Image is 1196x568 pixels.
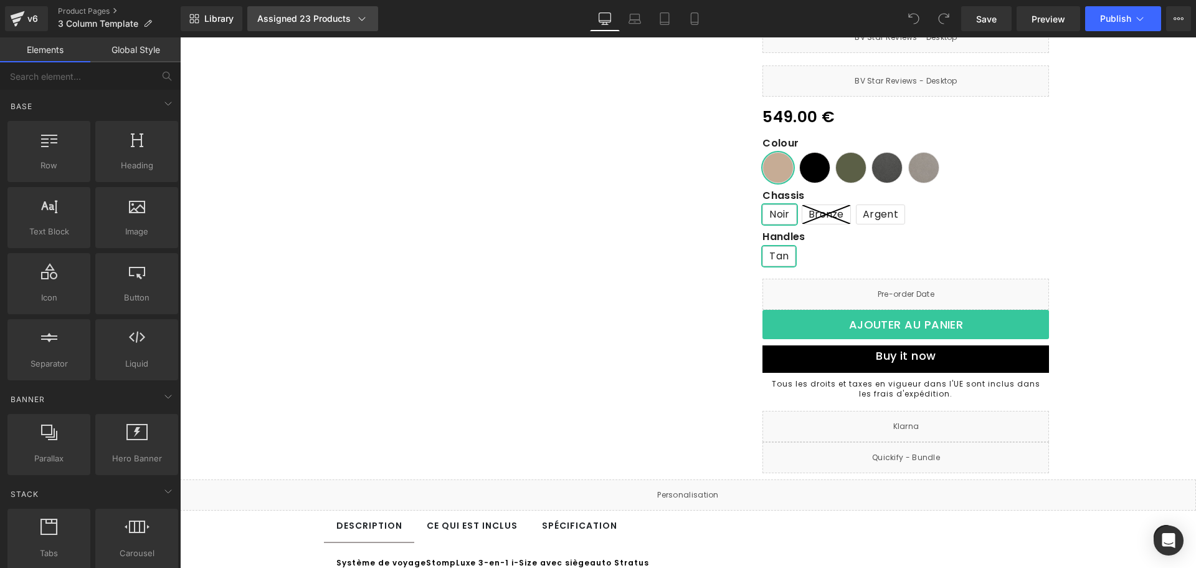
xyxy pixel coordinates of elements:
div: Description [156,482,222,495]
span: Désert [596,115,600,147]
span: Save [976,12,997,26]
span: Minuit [632,115,637,147]
a: Preview [1017,6,1080,31]
span: Parallax [11,452,87,465]
button: Buy it now [582,308,869,335]
div: v6 [25,11,40,27]
a: Tablet [650,6,680,31]
span: Tan [586,209,612,228]
button: Redo [931,6,956,31]
span: Hero Banner [99,452,174,465]
div: Ce qui est inclus [247,482,338,495]
button: Undo [901,6,926,31]
span: Bois [668,115,673,147]
span: Luxe 3-en-1 i-Size [276,520,358,531]
span: Argent [680,168,721,186]
span: Banner [9,393,46,405]
span: 3 Column Template [58,19,138,29]
a: New Library [181,6,242,31]
span: Button [99,291,174,304]
div: spécification [362,482,437,495]
a: Desktop [590,6,620,31]
div: Open Intercom Messenger [1154,526,1184,556]
span: Liquid [99,357,174,370]
a: Global Style [90,37,181,62]
span: avec siège [360,520,410,531]
span: Text Block [11,225,87,238]
a: Laptop [620,6,650,31]
span: Library [204,13,234,24]
button: More [1166,6,1191,31]
span: Preview [1032,12,1065,26]
span: auto Stratus [410,520,469,531]
label: Handles [582,193,869,208]
span: Stack [9,488,40,500]
span: Base [9,100,34,112]
span: Gris anthracite [705,115,710,147]
span: Système de voyage [156,520,246,531]
span: Heading [99,159,174,172]
div: Assigned 23 Products [257,12,368,25]
button: Publish [1085,6,1161,31]
span: ajouter au panier [669,279,784,295]
span: Icon [11,291,87,304]
span: Carousel [99,547,174,560]
span: Separator [11,357,87,370]
label: Colour [582,100,869,115]
span: Stomp [246,520,276,531]
span: Tabs [11,547,87,560]
button: ajouter au panier [582,272,869,302]
p: Tous les droits et taxes en vigueur dans l'UE sont inclus dans les frais d'expédition. [589,342,863,361]
svg: Scroll to Top [974,488,999,513]
span: 549.00 € [582,72,654,87]
a: v6 [5,6,48,31]
label: Chassis [582,152,869,167]
span: Gris perle [741,115,746,147]
span: Noir [586,168,612,186]
a: Mobile [680,6,710,31]
span: Image [99,225,174,238]
span: Publish [1100,14,1131,24]
span: Row [11,159,87,172]
a: Product Pages [58,6,181,16]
